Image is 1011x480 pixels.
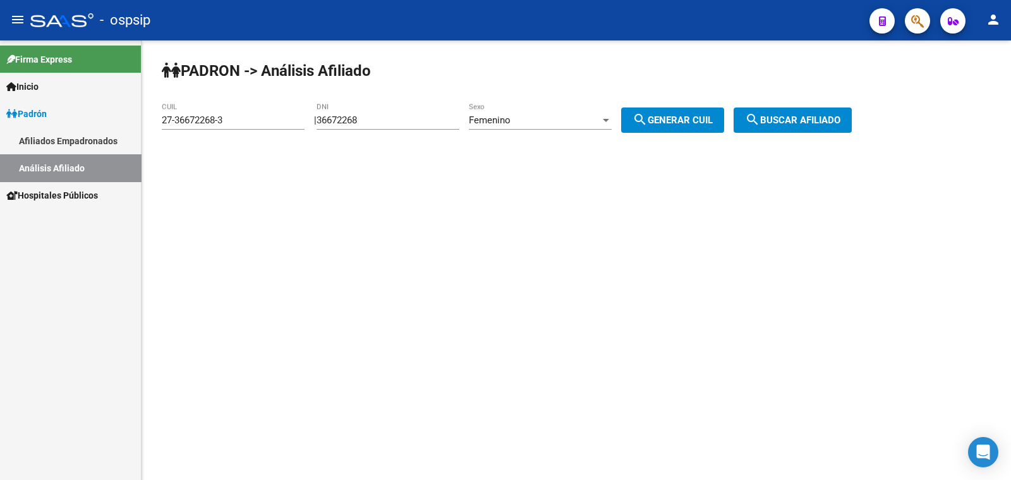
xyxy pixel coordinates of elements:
mat-icon: search [745,112,760,127]
span: Hospitales Públicos [6,188,98,202]
span: Inicio [6,80,39,94]
span: Firma Express [6,52,72,66]
span: Buscar afiliado [745,114,840,126]
button: Buscar afiliado [734,108,852,133]
span: Padrón [6,107,47,121]
mat-icon: search [633,112,648,127]
mat-icon: menu [10,12,25,27]
span: Generar CUIL [633,114,713,126]
strong: PADRON -> Análisis Afiliado [162,62,371,80]
div: Open Intercom Messenger [968,437,998,467]
span: - ospsip [100,6,150,34]
button: Generar CUIL [621,108,724,133]
span: Femenino [469,114,511,126]
div: | [314,114,734,126]
mat-icon: person [986,12,1001,27]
